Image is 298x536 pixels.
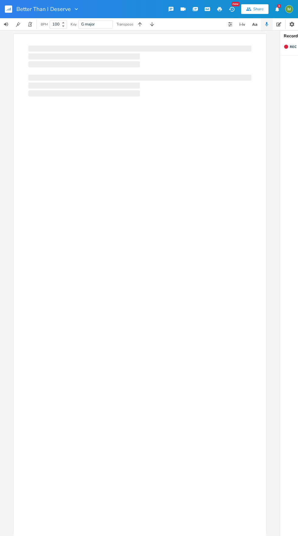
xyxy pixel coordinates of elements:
div: BPM [41,23,48,26]
div: Transpose [116,22,133,26]
span: Rec [290,45,296,49]
span: Better Than I Deserve [16,6,71,12]
button: New [226,4,238,15]
div: 3 [277,4,281,8]
div: Key [71,22,77,26]
img: Mik Sivak [285,5,293,13]
span: G major [81,22,95,27]
div: Share [253,6,264,12]
button: 3 [271,4,283,15]
button: Share [241,4,269,14]
div: New [232,2,240,6]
